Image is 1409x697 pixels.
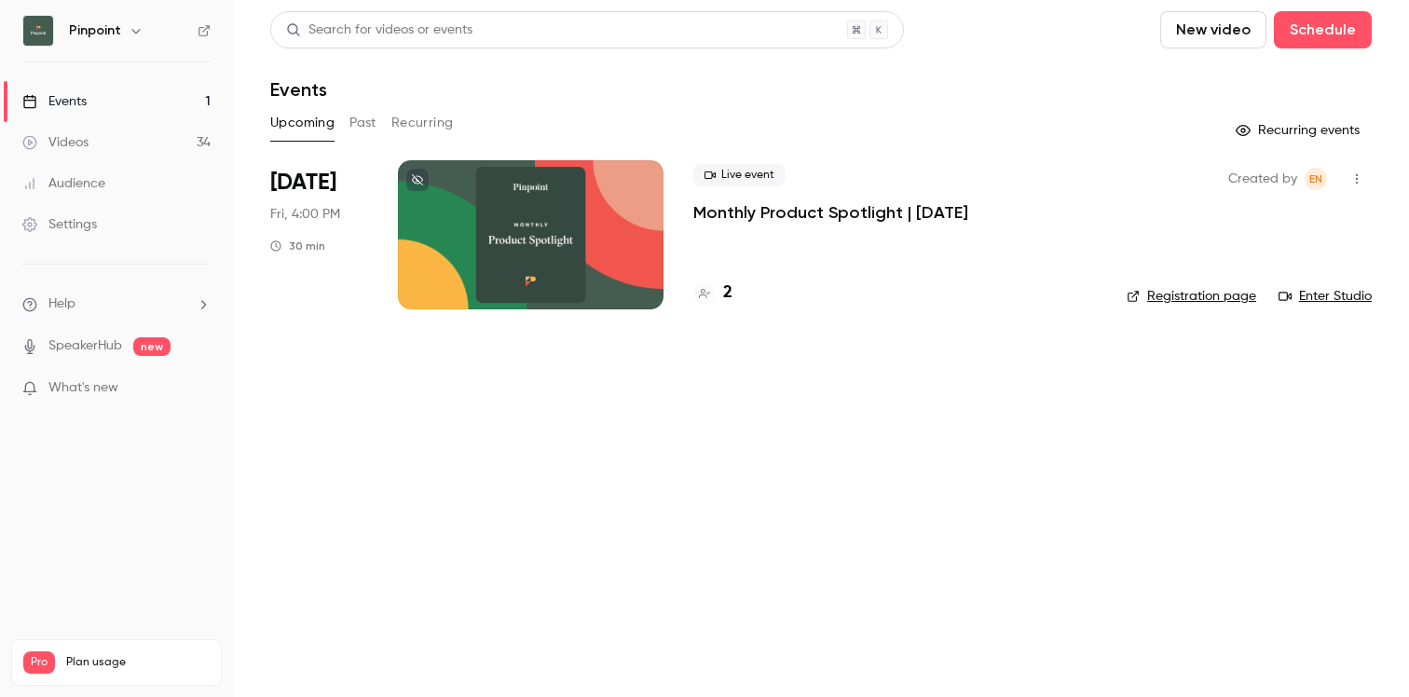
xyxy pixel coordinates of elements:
[22,92,87,111] div: Events
[1227,116,1372,145] button: Recurring events
[270,168,336,198] span: [DATE]
[22,294,211,314] li: help-dropdown-opener
[22,174,105,193] div: Audience
[693,280,732,306] a: 2
[66,655,210,670] span: Plan usage
[270,108,335,138] button: Upcoming
[1305,168,1327,190] span: Emily Newton-Smith
[391,108,454,138] button: Recurring
[23,16,53,46] img: Pinpoint
[1274,11,1372,48] button: Schedule
[286,20,472,40] div: Search for videos or events
[22,215,97,234] div: Settings
[693,164,786,186] span: Live event
[23,651,55,674] span: Pro
[1309,168,1322,190] span: EN
[349,108,376,138] button: Past
[1127,287,1256,306] a: Registration page
[270,239,325,253] div: 30 min
[1279,287,1372,306] a: Enter Studio
[69,21,121,40] h6: Pinpoint
[270,205,340,224] span: Fri, 4:00 PM
[22,133,89,152] div: Videos
[133,337,171,356] span: new
[1228,168,1297,190] span: Created by
[723,280,732,306] h4: 2
[48,378,118,398] span: What's new
[48,294,75,314] span: Help
[48,336,122,356] a: SpeakerHub
[188,380,211,397] iframe: Noticeable Trigger
[270,160,368,309] div: Oct 17 Fri, 4:00 PM (Europe/London)
[693,201,968,224] a: Monthly Product Spotlight | [DATE]
[270,78,327,101] h1: Events
[1160,11,1266,48] button: New video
